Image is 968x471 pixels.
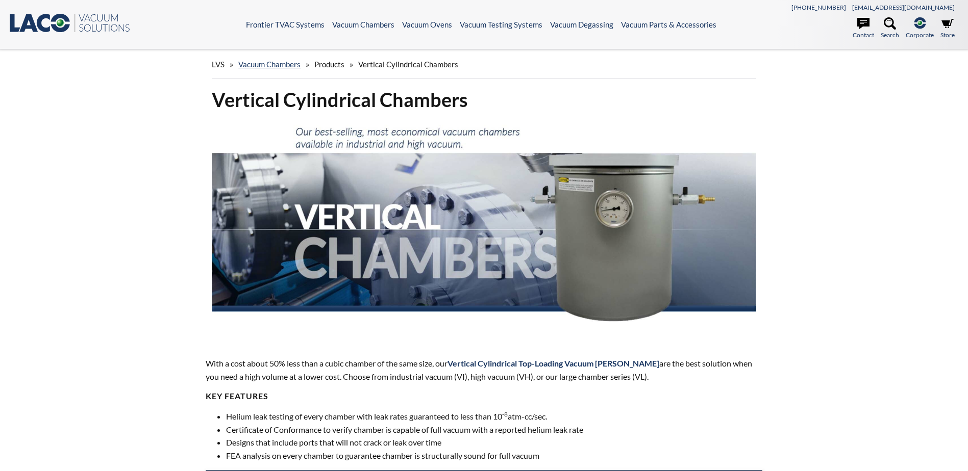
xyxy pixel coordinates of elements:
[314,60,344,69] span: Products
[358,60,458,69] span: Vertical Cylindrical Chambers
[226,449,762,462] li: FEA analysis on every chamber to guarantee chamber is structurally sound for full vacuum
[906,30,934,40] span: Corporate
[238,60,301,69] a: Vacuum Chambers
[206,357,762,383] p: With a cost about 50% less than a cubic chamber of the same size, our are the best solution when ...
[332,20,394,29] a: Vacuum Chambers
[212,120,756,338] img: Vertical Vacuum Chambers header
[226,436,762,449] li: Designs that include ports that will not crack or leak over time
[226,423,762,436] li: Certificate of Conformance to verify chamber is capable of full vacuum with a reported helium lea...
[402,20,452,29] a: Vacuum Ovens
[460,20,542,29] a: Vacuum Testing Systems
[940,17,955,40] a: Store
[212,60,225,69] span: LVS
[621,20,716,29] a: Vacuum Parts & Accessories
[212,87,756,112] h1: Vertical Cylindrical Chambers
[502,410,508,418] sup: -8
[881,17,899,40] a: Search
[852,4,955,11] a: [EMAIL_ADDRESS][DOMAIN_NAME]
[226,410,762,423] li: Helium leak testing of every chamber with leak rates guaranteed to less than 10 atm-cc/sec.
[448,358,659,368] span: Vertical Cylindrical Top-Loading Vacuum [PERSON_NAME]
[791,4,846,11] a: [PHONE_NUMBER]
[853,17,874,40] a: Contact
[550,20,613,29] a: Vacuum Degassing
[246,20,325,29] a: Frontier TVAC Systems
[206,391,762,402] h4: KEY FEATURES
[212,50,756,79] div: » » »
